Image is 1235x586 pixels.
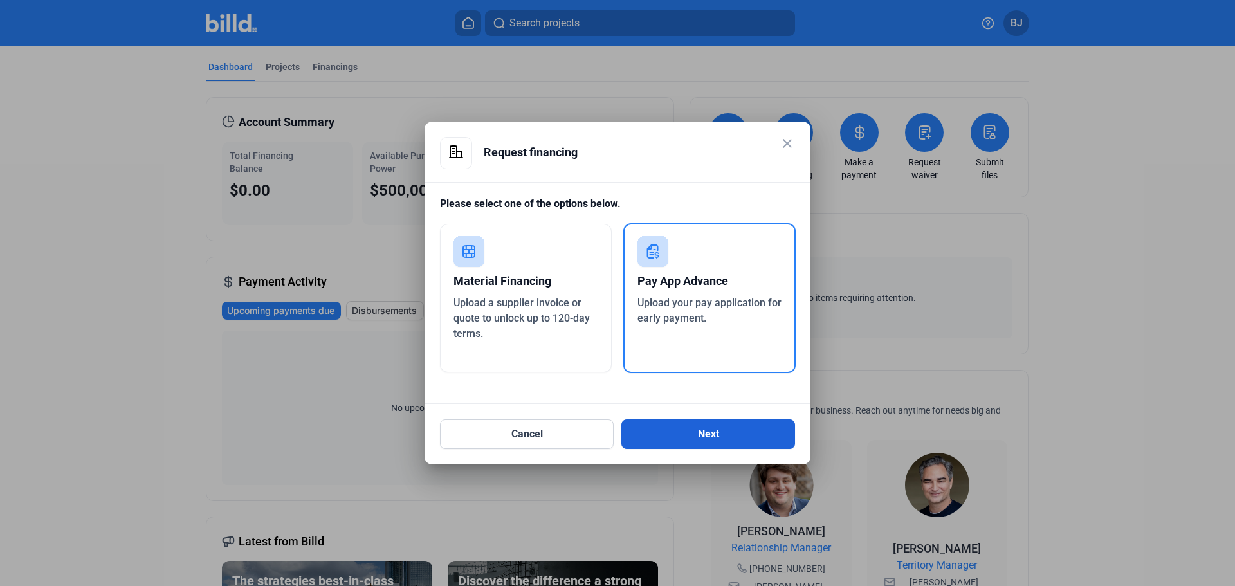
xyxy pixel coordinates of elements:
[440,419,614,449] button: Cancel
[484,137,795,168] div: Request financing
[453,267,598,295] div: Material Financing
[440,196,795,224] div: Please select one of the options below.
[637,267,782,295] div: Pay App Advance
[621,419,795,449] button: Next
[780,136,795,151] mat-icon: close
[637,297,782,324] span: Upload your pay application for early payment.
[453,297,590,340] span: Upload a supplier invoice or quote to unlock up to 120-day terms.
